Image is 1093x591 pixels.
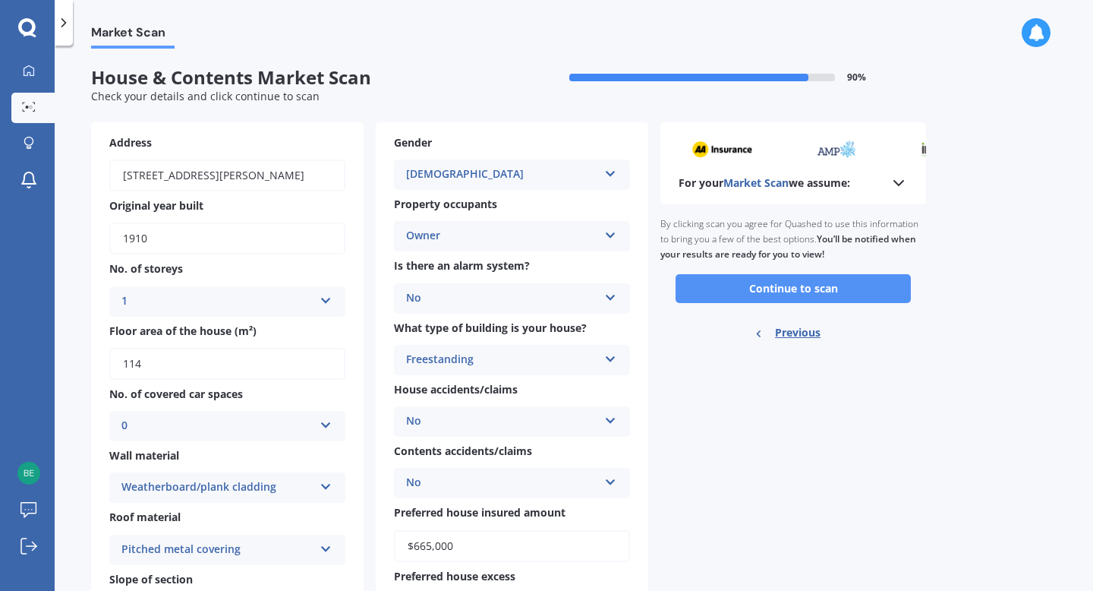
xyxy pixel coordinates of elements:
span: Wall material [109,448,179,463]
span: Preferred house insured amount [394,506,565,520]
b: You’ll be notified when your results are ready for you to view! [660,232,916,261]
div: Weatherboard/plank cladding [121,479,313,497]
span: What type of building is your house? [394,321,587,335]
span: Roof material [109,510,181,525]
div: 1 [121,292,313,311]
img: amp_sm.png [814,141,856,158]
span: Market Scan [91,25,175,46]
span: Check your details and click continue to scan [91,89,320,103]
span: Is there an alarm system? [394,259,530,273]
div: [DEMOGRAPHIC_DATA] [406,166,598,184]
button: Continue to scan [676,274,911,303]
span: No. of covered car spaces [109,387,243,401]
b: For your we assume: [679,175,850,191]
img: aa_sm.webp [691,141,751,158]
span: Previous [775,321,821,344]
div: Freestanding [406,351,598,369]
span: House & Contents Market Scan [91,67,509,89]
span: Original year built [109,198,203,213]
img: initio_sm.webp [918,141,961,158]
div: By clicking scan you agree for Quashed to use this information to bring you a few of the best opt... [660,204,926,274]
input: Enter floor area [109,348,345,380]
div: 0 [121,417,313,435]
span: Market Scan [723,175,789,190]
span: No. of storeys [109,262,183,277]
span: 90 % [847,72,866,83]
span: Slope of section [109,572,193,586]
span: Gender [394,135,432,150]
span: Preferred house excess [394,569,515,583]
span: House accidents/claims [394,382,518,397]
div: No [406,412,598,431]
span: Contents accidents/claims [394,444,532,458]
span: Floor area of the house (m²) [109,324,257,338]
div: Pitched metal covering [121,541,313,559]
div: No [406,474,598,492]
span: Address [109,135,152,150]
span: Property occupants [394,197,497,211]
div: No [406,289,598,308]
img: 3a0e0788796f8b8e7d722fd389459f50 [17,462,40,485]
div: Owner [406,227,598,245]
